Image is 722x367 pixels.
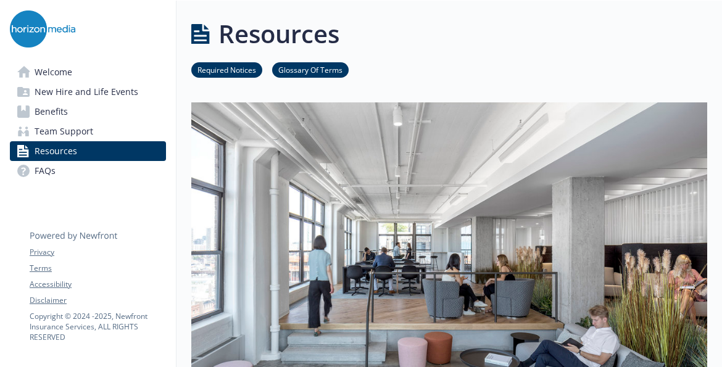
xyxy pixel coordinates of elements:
span: FAQs [35,161,56,181]
a: Terms [30,263,165,274]
a: Required Notices [191,64,262,75]
a: FAQs [10,161,166,181]
h1: Resources [218,15,339,52]
p: Copyright © 2024 - 2025 , Newfront Insurance Services, ALL RIGHTS RESERVED [30,311,165,342]
a: Accessibility [30,279,165,290]
a: New Hire and Life Events [10,82,166,102]
span: New Hire and Life Events [35,82,138,102]
span: Resources [35,141,77,161]
a: Benefits [10,102,166,122]
a: Welcome [10,62,166,82]
a: Resources [10,141,166,161]
span: Benefits [35,102,68,122]
a: Glossary Of Terms [272,64,349,75]
span: Team Support [35,122,93,141]
a: Disclaimer [30,295,165,306]
span: Welcome [35,62,72,82]
a: Privacy [30,247,165,258]
a: Team Support [10,122,166,141]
